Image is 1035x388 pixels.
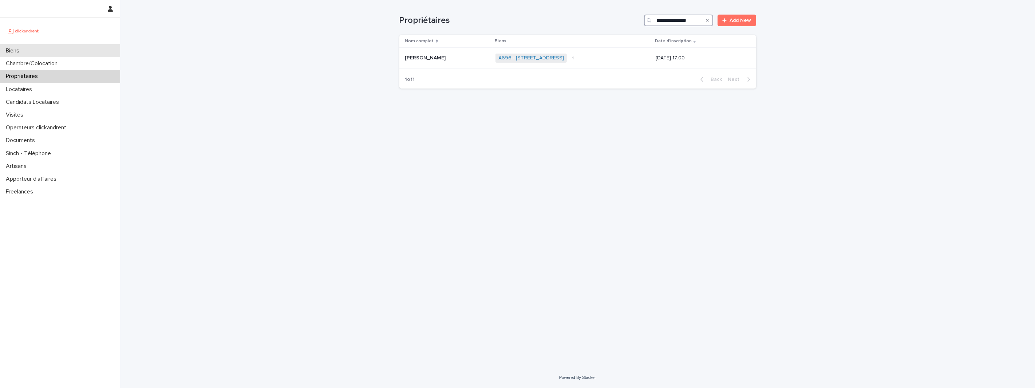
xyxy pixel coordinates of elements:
[730,18,751,23] span: Add New
[399,48,756,69] tr: [PERSON_NAME][PERSON_NAME] A696 - [STREET_ADDRESS] +1[DATE] 17:00
[656,55,744,61] p: [DATE] 17:00
[3,188,39,195] p: Freelances
[3,163,32,170] p: Artisans
[6,24,41,38] img: UCB0brd3T0yccxBKYDjQ
[559,375,596,380] a: Powered By Stacker
[495,37,506,45] p: Biens
[3,176,62,183] p: Apporteur d'affaires
[498,55,564,61] a: A696 - [STREET_ADDRESS]
[405,37,434,45] p: Nom complet
[570,56,574,60] span: + 1
[399,71,421,89] p: 1 of 1
[3,60,63,67] p: Chambre/Colocation
[718,15,756,26] a: Add New
[3,111,29,118] p: Visites
[399,15,641,26] h1: Propriétaires
[644,15,713,26] input: Search
[695,76,725,83] button: Back
[3,124,72,131] p: Operateurs clickandrent
[728,77,744,82] span: Next
[3,99,65,106] p: Candidats Locataires
[655,37,692,45] p: Date d'inscription
[3,137,41,144] p: Documents
[3,73,44,80] p: Propriétaires
[405,54,447,61] p: [PERSON_NAME]
[707,77,722,82] span: Back
[3,86,38,93] p: Locataires
[3,150,57,157] p: Sinch - Téléphone
[725,76,756,83] button: Next
[3,47,25,54] p: Biens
